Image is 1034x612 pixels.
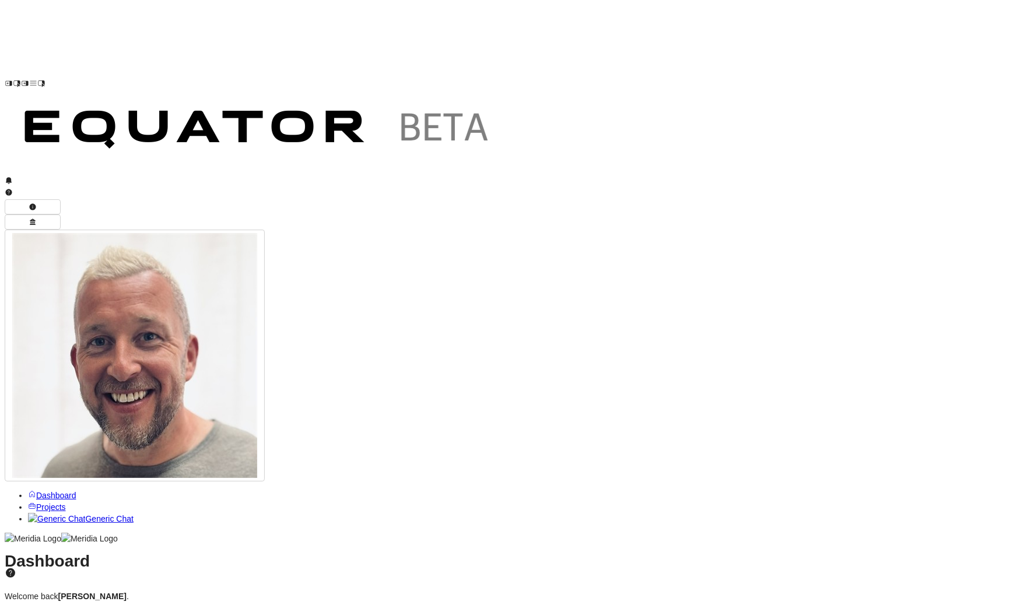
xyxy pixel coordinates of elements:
img: Meridia Logo [61,533,118,544]
img: Generic Chat [28,513,85,525]
img: Profile Icon [12,233,257,478]
span: Dashboard [36,491,76,500]
span: Projects [36,502,66,512]
strong: [PERSON_NAME] [58,592,127,601]
span: Generic Chat [85,514,133,523]
img: Customer Logo [5,90,512,173]
a: Dashboard [28,491,76,500]
h1: Dashboard [5,555,1029,579]
a: Generic ChatGeneric Chat [28,514,134,523]
a: Projects [28,502,66,512]
img: Meridia Logo [5,533,61,544]
img: Customer Logo [45,5,553,87]
p: Welcome back . [5,590,1029,602]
